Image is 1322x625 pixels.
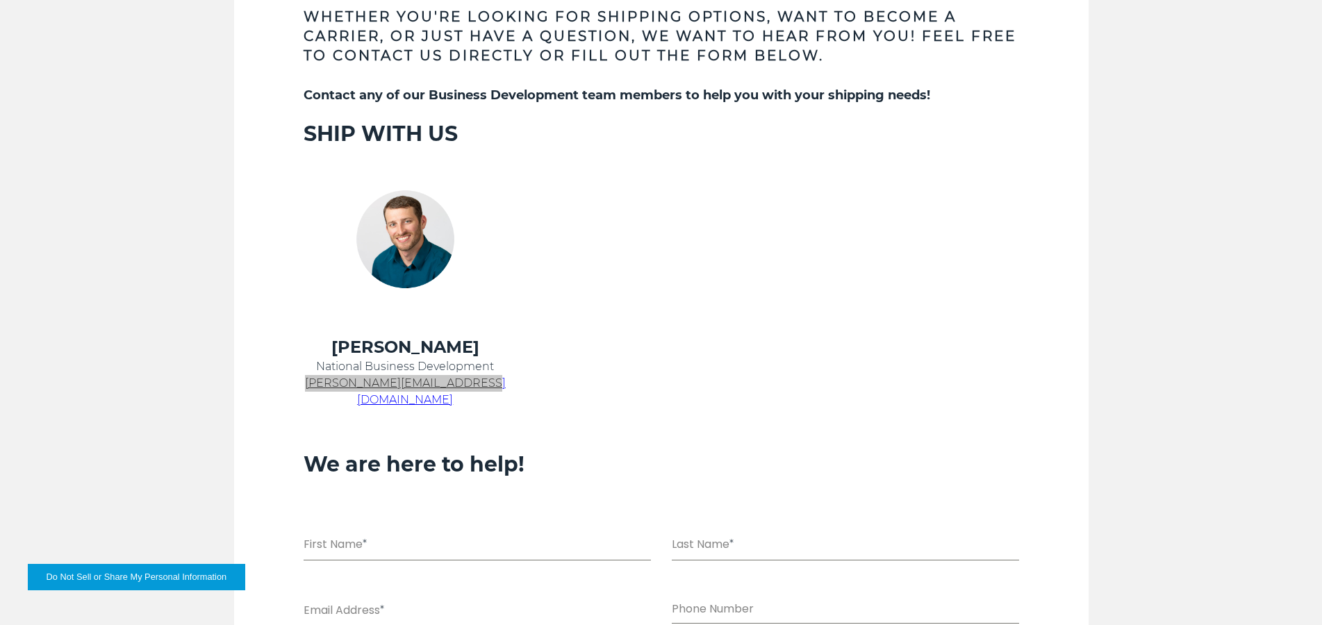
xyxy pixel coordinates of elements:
[304,7,1019,65] h3: Whether you're looking for shipping options, want to become a carrier, or just have a question, w...
[304,86,1019,104] h5: Contact any of our Business Development team members to help you with your shipping needs!
[304,358,507,375] p: National Business Development
[28,564,245,590] button: Do Not Sell or Share My Personal Information
[305,376,506,406] a: [PERSON_NAME][EMAIL_ADDRESS][DOMAIN_NAME]
[304,121,1019,147] h3: SHIP WITH US
[304,451,1019,478] h3: We are here to help!
[304,336,507,358] h4: [PERSON_NAME]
